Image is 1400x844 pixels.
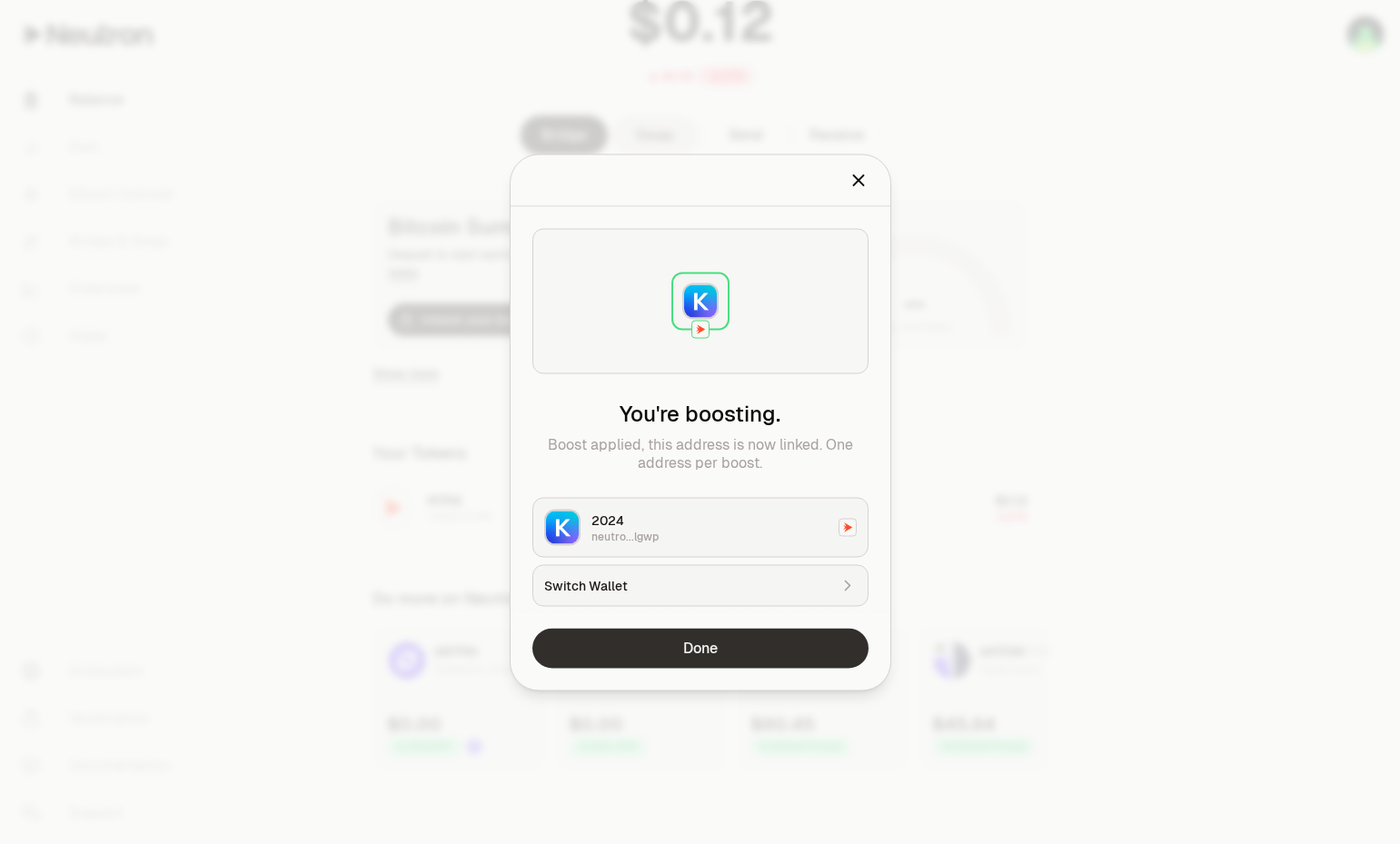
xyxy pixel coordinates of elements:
button: Done [532,628,869,668]
img: Keplr [684,284,717,317]
p: Boost applied, this address is now linked. One address per boost. [532,435,869,472]
img: Keplr [546,511,579,543]
h2: You're boosting. [532,399,869,428]
img: Neutron Logo [839,519,856,535]
img: Neutron Logo [692,321,709,337]
button: Close [849,167,869,193]
div: neutro...lgwp [591,529,828,543]
div: Switch Wallet [544,576,828,594]
div: 2024 [591,511,828,529]
button: Switch Wallet [532,564,869,606]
